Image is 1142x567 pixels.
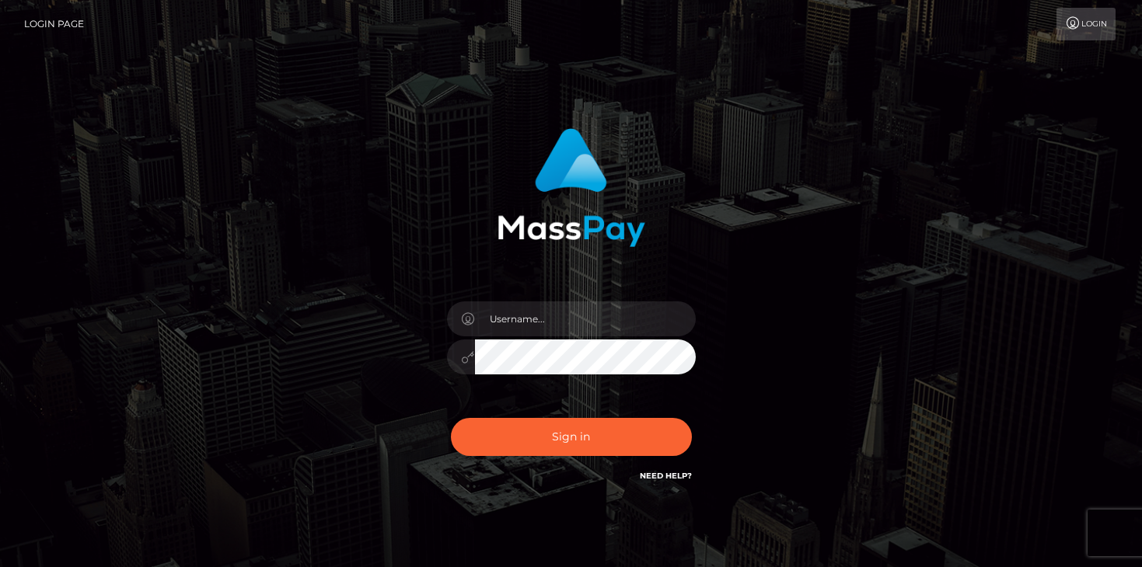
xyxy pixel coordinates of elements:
[24,8,84,40] a: Login Page
[1056,8,1116,40] a: Login
[451,418,692,456] button: Sign in
[640,471,692,481] a: Need Help?
[475,301,696,336] input: Username...
[498,128,645,247] img: MassPay Login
